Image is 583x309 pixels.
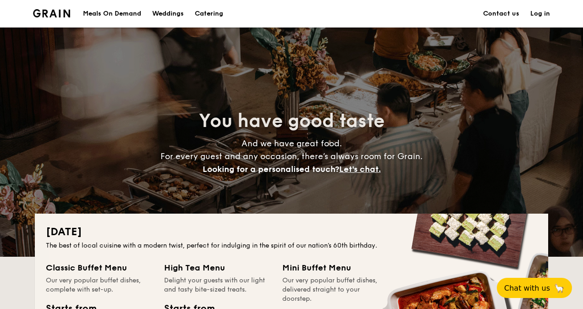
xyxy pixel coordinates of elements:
div: Our very popular buffet dishes, complete with set-up. [46,276,153,294]
span: 🦙 [554,283,565,293]
button: Chat with us🦙 [497,278,572,298]
div: Our very popular buffet dishes, delivered straight to your doorstep. [282,276,390,303]
span: And we have great food. For every guest and any occasion, there’s always room for Grain. [160,138,423,174]
div: Classic Buffet Menu [46,261,153,274]
span: You have good taste [199,110,385,132]
span: Chat with us [504,284,550,292]
h2: [DATE] [46,225,537,239]
div: The best of local cuisine with a modern twist, perfect for indulging in the spirit of our nation’... [46,241,537,250]
div: Delight your guests with our light and tasty bite-sized treats. [164,276,271,294]
div: High Tea Menu [164,261,271,274]
img: Grain [33,9,70,17]
div: Mini Buffet Menu [282,261,390,274]
a: Logotype [33,9,70,17]
span: Let's chat. [339,164,381,174]
span: Looking for a personalised touch? [203,164,339,174]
